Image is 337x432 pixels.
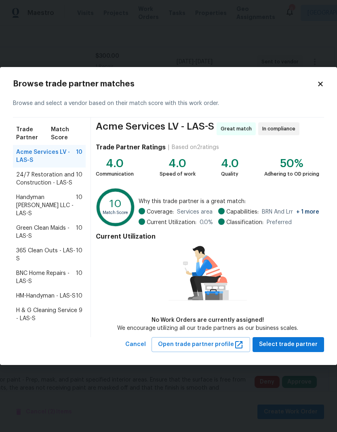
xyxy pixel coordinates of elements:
[51,126,82,142] span: Match Score
[76,171,82,187] span: 10
[262,208,319,216] span: BRN And Lrr
[96,159,134,168] div: 4.0
[76,148,82,164] span: 10
[221,125,255,133] span: Great match
[76,193,82,218] span: 10
[96,170,134,178] div: Communication
[166,143,172,151] div: |
[76,269,82,285] span: 10
[76,247,82,263] span: 10
[16,148,76,164] span: Acme Services LV - LAS-S
[96,122,214,135] span: Acme Services LV - LAS-S
[172,143,219,151] div: Based on 2 ratings
[16,126,51,142] span: Trade Partner
[110,199,122,210] text: 10
[16,224,76,240] span: Green Clean Maids - LAS-S
[262,125,299,133] span: In compliance
[76,292,82,300] span: 10
[79,306,82,323] span: 9
[160,159,196,168] div: 4.0
[296,209,319,215] span: + 1 more
[221,170,239,178] div: Quality
[264,170,319,178] div: Adhering to OD pricing
[76,224,82,240] span: 10
[139,197,319,206] span: Why this trade partner is a great match:
[152,337,250,352] button: Open trade partner profile
[96,233,319,241] h4: Current Utilization
[226,218,263,226] span: Classification:
[16,269,76,285] span: BNC Home Repairs - LAS-S
[200,218,213,226] span: 0.0 %
[16,292,76,300] span: HM-Handyman - LAS-S
[122,337,149,352] button: Cancel
[16,193,76,218] span: Handyman [PERSON_NAME] LLC - LAS-S
[267,218,292,226] span: Preferred
[160,170,196,178] div: Speed of work
[16,171,76,187] span: 24/7 Restoration and Construction - LAS-S
[125,340,146,350] span: Cancel
[16,247,76,263] span: 365 Clean Outs - LAS-S
[13,90,324,117] div: Browse and select a vendor based on their match score with this work order.
[221,159,239,168] div: 4.0
[253,337,324,352] button: Select trade partner
[16,306,79,323] span: H & G Cleaning Service - LAS-S
[158,340,244,350] span: Open trade partner profile
[226,208,259,216] span: Capabilities:
[103,210,128,215] text: Match Score
[117,316,298,324] div: No Work Orders are currently assigned!
[259,340,318,350] span: Select trade partner
[147,218,196,226] span: Current Utilization:
[117,324,298,332] div: We encourage utilizing all our trade partners as our business scales.
[264,159,319,168] div: 50%
[147,208,174,216] span: Coverage:
[13,80,317,88] h2: Browse trade partner matches
[177,208,213,216] span: Services area
[96,143,166,151] h4: Trade Partner Ratings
